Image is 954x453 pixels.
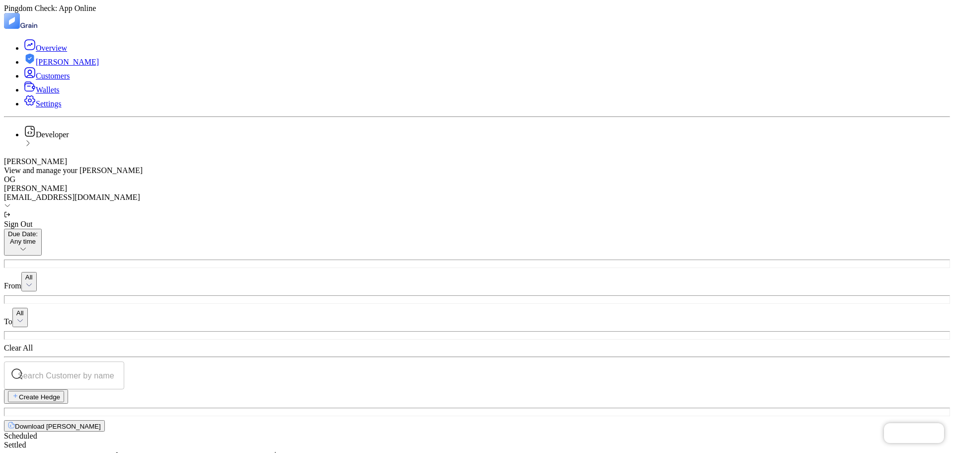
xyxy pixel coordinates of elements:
[18,362,124,389] input: Search Customer by name
[19,393,60,401] span: Create Hedge
[8,238,38,245] div: Any time
[36,58,99,66] span: [PERSON_NAME]
[21,272,37,291] button: From
[4,389,68,404] button: Create Hedge
[4,166,950,175] div: View and manage your [PERSON_NAME]
[884,423,944,443] iframe: Chatra live chat
[4,175,950,184] div: OG
[4,229,42,256] button: Due Date:Any time
[4,317,12,326] label: To
[4,441,950,450] div: Settled
[4,193,950,202] div: [EMAIL_ADDRESS][DOMAIN_NAME]
[24,44,67,52] a: Overview
[24,99,62,108] a: Settings
[12,308,28,327] button: To
[36,99,62,108] span: Settings
[4,13,20,29] img: logo-tablet-V2.svg
[24,86,60,94] a: Wallets
[4,420,105,432] button: Download [PERSON_NAME]
[8,230,38,238] span: Due Date :
[4,184,950,193] div: [PERSON_NAME]
[36,86,60,94] span: Wallets
[36,72,70,80] span: Customers
[4,344,950,353] div: Clear All
[15,423,101,430] span: Download [PERSON_NAME]
[4,4,950,13] div: Pingdom Check: App Online
[24,72,70,80] a: Customers
[4,220,950,229] div: Sign Out
[4,432,950,441] div: Scheduled
[4,157,950,166] div: [PERSON_NAME]
[20,22,38,29] img: logo
[4,281,21,290] label: From
[24,58,99,66] a: [PERSON_NAME]
[8,391,64,402] button: Create Hedge
[36,130,69,139] span: Developer
[36,44,67,52] span: Overview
